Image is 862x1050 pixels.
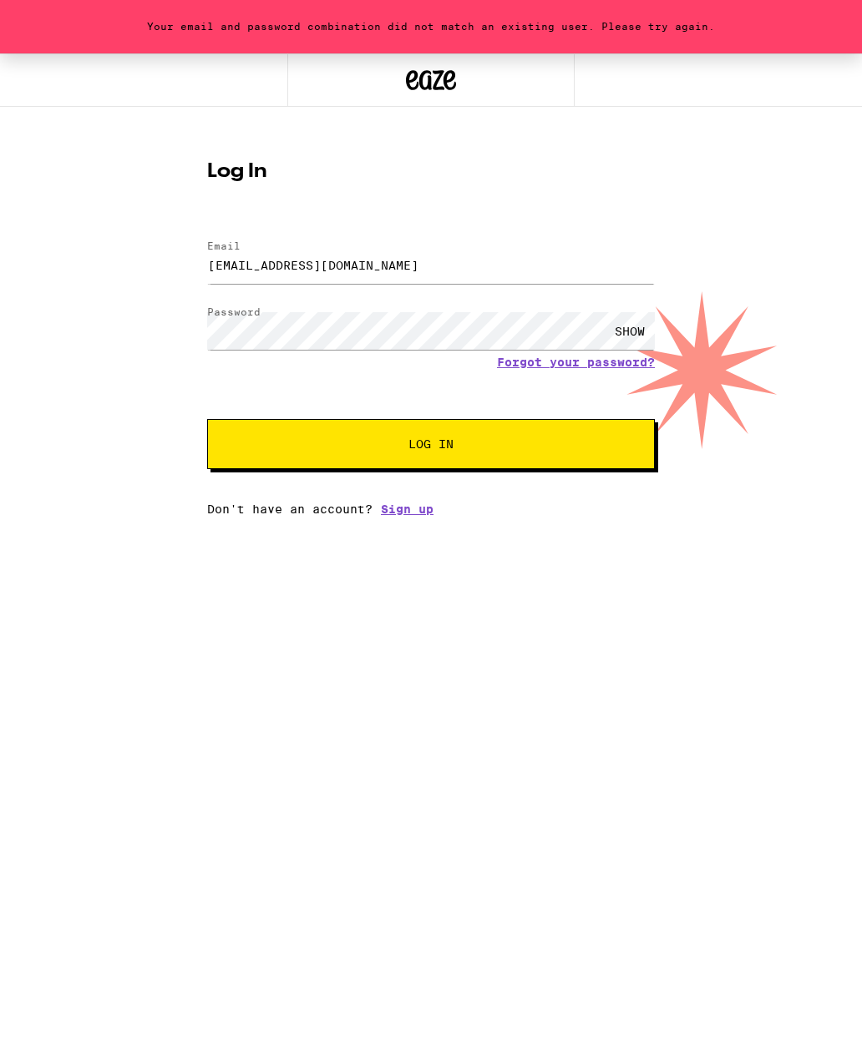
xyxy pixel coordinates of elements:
div: SHOW [605,312,655,350]
label: Password [207,306,261,317]
button: Log In [207,419,655,469]
a: Sign up [381,502,434,516]
span: Log In [408,438,454,450]
a: Forgot your password? [497,356,655,369]
h1: Log In [207,162,655,182]
span: Help [40,12,74,27]
label: Email [207,240,241,251]
input: Email [207,246,655,284]
div: Don't have an account? [207,502,655,516]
